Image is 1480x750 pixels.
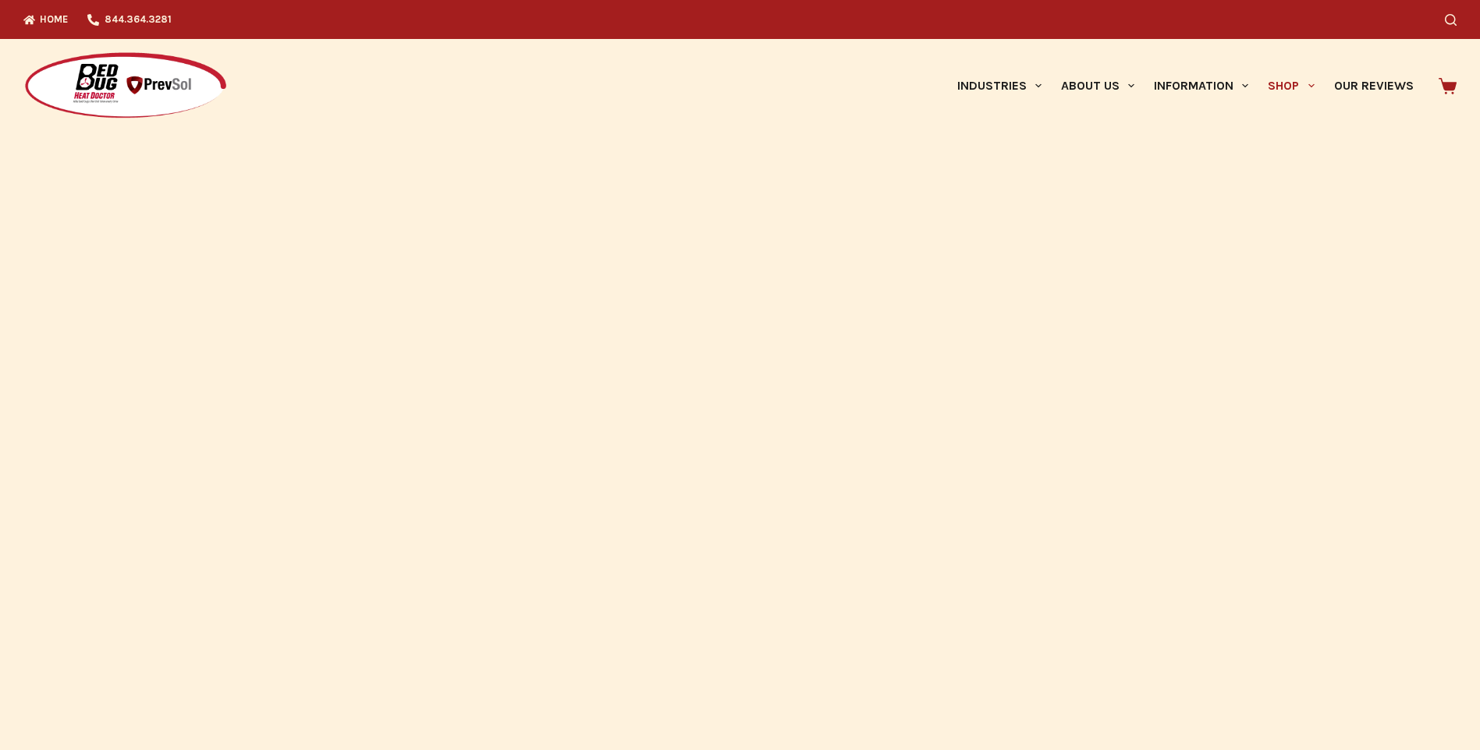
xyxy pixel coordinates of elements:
[1145,39,1258,133] a: Information
[1445,14,1457,26] button: Search
[1051,39,1144,133] a: About Us
[947,39,1051,133] a: Industries
[23,51,228,121] img: Prevsol/Bed Bug Heat Doctor
[1324,39,1423,133] a: Our Reviews
[947,39,1423,133] nav: Primary
[1258,39,1324,133] a: Shop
